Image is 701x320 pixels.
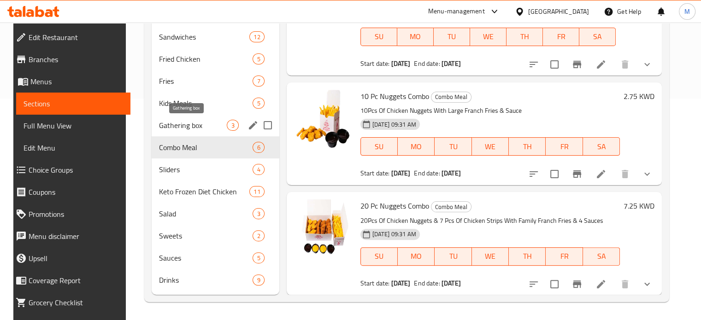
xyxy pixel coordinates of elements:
div: items [253,53,264,64]
div: items [253,98,264,109]
img: 20 Pc Nuggets Combo [294,199,353,258]
b: [DATE] [442,277,461,289]
div: Sliders [159,164,253,175]
span: 10 Pc Nuggets Combo [360,89,429,103]
span: Sweets [159,230,253,241]
span: TH [512,250,542,263]
span: 2 [253,232,264,240]
div: items [253,164,264,175]
a: Edit menu item [595,59,607,70]
span: FR [547,30,576,43]
span: Sauces [159,252,253,263]
span: SU [365,140,394,153]
a: Sections [16,93,130,115]
span: Promotions [29,209,123,220]
b: [DATE] [391,277,410,289]
button: delete [614,273,636,295]
div: [GEOGRAPHIC_DATA] [528,6,589,17]
span: WE [474,30,503,43]
span: Combo Meal [431,92,471,102]
span: MO [401,30,430,43]
button: TH [507,28,543,46]
button: FR [546,137,583,156]
span: End date: [414,58,440,70]
a: Edit menu item [595,169,607,180]
button: edit [246,118,260,132]
span: MO [401,250,431,263]
span: Sandwiches [159,31,250,42]
span: [DATE] 09:31 AM [369,120,420,129]
div: Combo Meal [431,92,471,103]
span: Sections [24,98,123,109]
button: show more [636,273,658,295]
button: SA [583,137,620,156]
span: TU [437,30,466,43]
span: Menu disclaimer [29,231,123,242]
span: Start date: [360,58,390,70]
b: [DATE] [391,167,410,179]
button: FR [543,28,579,46]
div: Sweets2 [152,225,279,247]
a: Coverage Report [8,269,130,291]
div: Keto Frozen Diet Chicken [159,186,250,197]
span: M [684,6,690,17]
span: Start date: [360,277,390,289]
button: FR [546,247,583,266]
span: Edit Restaurant [29,32,123,43]
button: SA [579,28,616,46]
span: 3 [253,209,264,218]
button: TH [509,247,546,266]
div: Fries [159,76,253,87]
a: Grocery Checklist [8,291,130,314]
div: Fries7 [152,70,279,92]
span: Salad [159,208,253,219]
span: TH [512,140,542,153]
button: sort-choices [523,163,545,185]
span: Kids Meals [159,98,253,109]
button: SU [360,28,397,46]
span: Upsell [29,253,123,264]
button: show more [636,53,658,76]
h6: 2.75 KWD [624,90,654,103]
button: sort-choices [523,53,545,76]
a: Choice Groups [8,159,130,181]
div: Kids Meals5 [152,92,279,114]
div: Combo Meal [431,201,471,212]
div: Sauces5 [152,247,279,269]
span: SA [583,30,612,43]
a: Full Menu View [16,115,130,137]
span: [DATE] 09:31 AM [369,230,420,239]
span: FR [549,140,579,153]
button: TH [509,137,546,156]
span: Gathering box [159,120,227,131]
span: End date: [414,277,440,289]
button: WE [472,137,509,156]
span: TU [438,250,468,263]
b: [DATE] [442,167,461,179]
div: items [253,274,264,285]
p: 10Pcs Of Chicken Nuggets With Large Franch Fries & Sauce [360,105,620,116]
img: 10 Pc Nuggets Combo [294,90,353,149]
div: Combo Meal [159,142,253,153]
span: 6 [253,143,264,152]
span: Coverage Report [29,275,123,286]
div: Salad3 [152,203,279,225]
span: 20 Pc Nuggets Combo [360,199,429,213]
div: Sandwiches12 [152,26,279,48]
a: Edit Menu [16,137,130,159]
a: Promotions [8,203,130,225]
button: SA [583,247,620,266]
button: Branch-specific-item [566,273,588,295]
div: Gathering box3edit [152,114,279,136]
svg: Show Choices [642,59,653,70]
span: WE [476,140,505,153]
span: SA [587,140,616,153]
span: Fried Chicken [159,53,253,64]
span: Select to update [545,274,564,294]
span: Coupons [29,186,123,198]
span: SA [587,250,616,263]
span: Select to update [545,55,564,74]
a: Coupons [8,181,130,203]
